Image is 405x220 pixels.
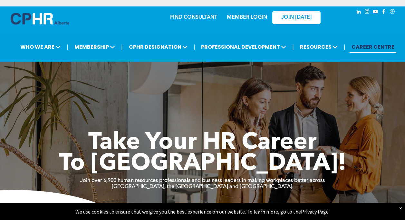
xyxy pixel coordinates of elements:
span: To [GEOGRAPHIC_DATA]! [59,152,346,175]
span: PROFESSIONAL DEVELOPMENT [199,41,288,53]
a: Privacy Page. [301,208,330,215]
a: FIND CONSULTANT [170,15,217,20]
a: facebook [381,8,388,17]
span: CPHR DESIGNATION [127,41,189,53]
a: CAREER CENTRE [350,41,396,53]
span: Take Your HR Career [88,131,317,155]
a: linkedin [355,8,362,17]
img: A blue and white logo for cp alberta [11,13,69,25]
li: | [344,40,345,54]
a: youtube [372,8,379,17]
a: JOIN [DATE] [272,11,321,24]
span: JOIN [DATE] [281,15,312,21]
li: | [292,40,294,54]
span: MEMBERSHIP [72,41,117,53]
li: | [67,40,68,54]
span: WHO WE ARE [18,41,63,53]
li: | [194,40,195,54]
span: RESOURCES [298,41,340,53]
li: | [121,40,123,54]
a: MEMBER LOGIN [227,15,267,20]
strong: [GEOGRAPHIC_DATA], the [GEOGRAPHIC_DATA] and [GEOGRAPHIC_DATA]. [112,184,294,189]
strong: Join over 6,900 human resources professionals and business leaders in making workplaces better ac... [80,178,325,183]
div: Dismiss notification [399,205,402,211]
a: instagram [364,8,371,17]
a: Social network [389,8,396,17]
